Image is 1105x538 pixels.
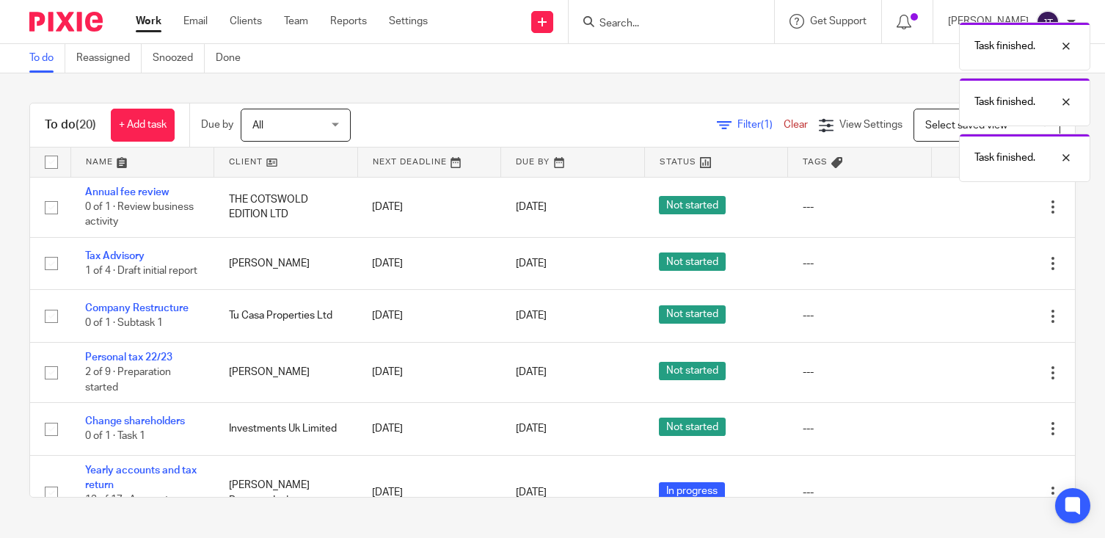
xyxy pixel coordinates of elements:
div: --- [803,421,917,436]
a: Clients [230,14,262,29]
span: [DATE] [516,202,547,212]
a: Done [216,44,252,73]
div: --- [803,365,917,379]
span: [DATE] [516,311,547,321]
td: [DATE] [357,342,501,402]
td: [DATE] [357,403,501,455]
a: Reassigned [76,44,142,73]
a: Company Restructure [85,303,189,313]
a: Reports [330,14,367,29]
span: [DATE] [516,488,547,498]
span: 0 of 1 · Task 1 [85,432,145,442]
a: Email [183,14,208,29]
a: + Add task [111,109,175,142]
a: Work [136,14,161,29]
h1: To do [45,117,96,133]
span: Not started [659,252,726,271]
p: Due by [201,117,233,132]
span: [DATE] [516,367,547,377]
a: Change shareholders [85,416,185,426]
a: Snoozed [153,44,205,73]
span: 0 of 1 · Review business activity [85,202,194,228]
td: [PERSON_NAME] Presents Ltd [214,455,358,531]
span: 1 of 4 · Draft initial report [85,266,197,276]
a: Tax Advisory [85,251,145,261]
td: [DATE] [357,455,501,531]
a: Annual fee review [85,187,169,197]
span: 2 of 9 · Preparation started [85,367,171,393]
img: Pixie [29,12,103,32]
a: Personal tax 22/23 [85,352,172,363]
span: 13 of 17 · Accounts reviewed [85,495,174,521]
span: In progress [659,482,725,501]
p: Task finished. [974,150,1035,165]
div: --- [803,485,917,500]
span: 0 of 1 · Subtask 1 [85,319,163,329]
td: [DATE] [357,177,501,237]
a: Team [284,14,308,29]
td: THE COTSWOLD EDITION LTD [214,177,358,237]
span: (20) [76,119,96,131]
div: --- [803,308,917,323]
a: Settings [389,14,428,29]
span: [DATE] [516,424,547,434]
td: [DATE] [357,237,501,289]
div: --- [803,200,917,214]
td: [PERSON_NAME] [214,237,358,289]
a: To do [29,44,65,73]
td: Tu Casa Properties Ltd [214,290,358,342]
span: Not started [659,362,726,380]
span: All [252,120,263,131]
td: [PERSON_NAME] [214,342,358,402]
p: Task finished. [974,39,1035,54]
span: Not started [659,418,726,436]
img: svg%3E [1036,10,1060,34]
span: Not started [659,305,726,324]
td: [DATE] [357,290,501,342]
td: Investments Uk Limited [214,403,358,455]
a: Yearly accounts and tax return [85,465,197,490]
div: --- [803,256,917,271]
span: [DATE] [516,258,547,269]
p: Task finished. [974,95,1035,109]
span: Not started [659,196,726,214]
